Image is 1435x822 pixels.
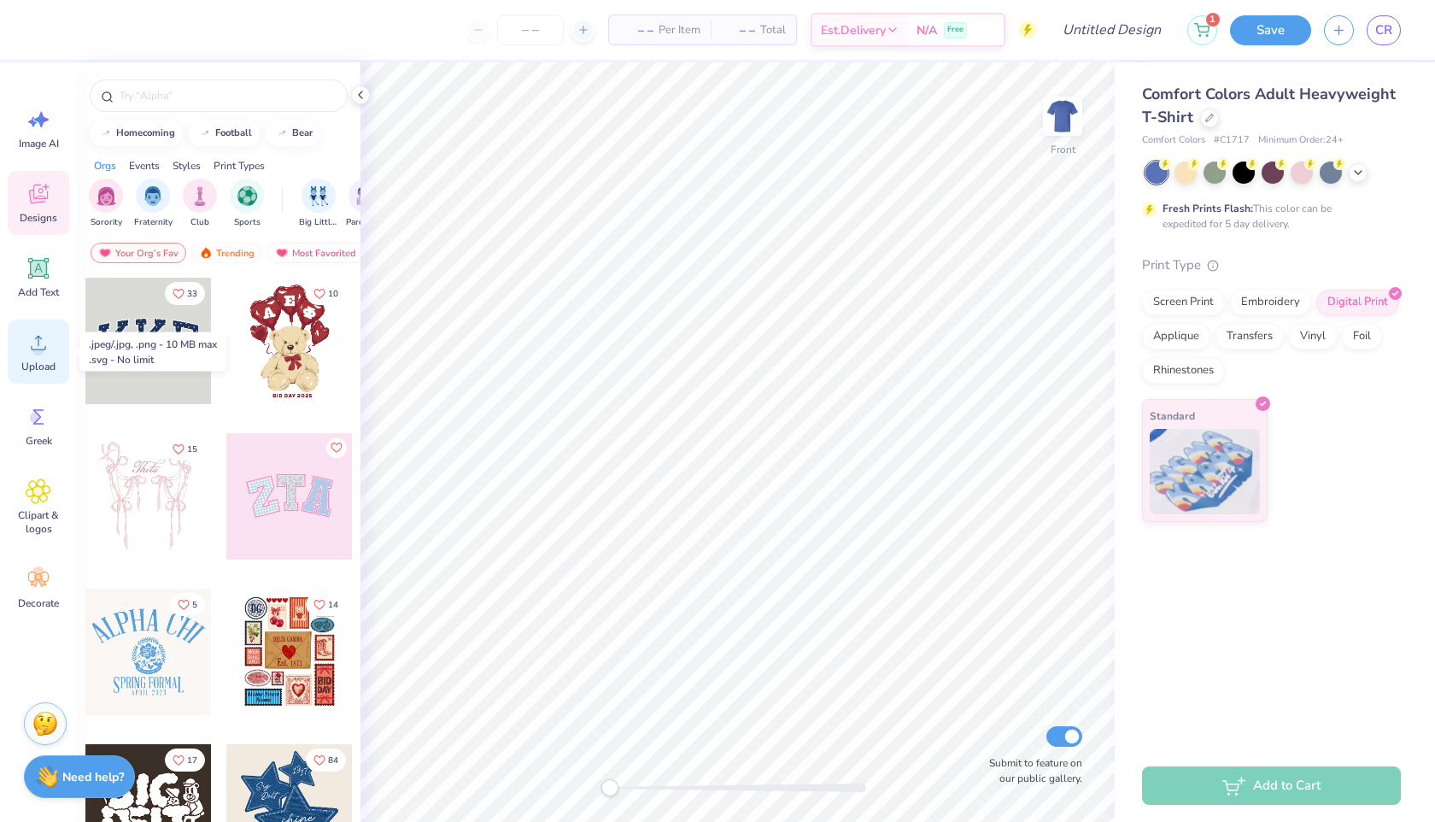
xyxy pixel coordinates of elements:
span: – – [619,21,653,39]
span: Designs [20,211,57,225]
img: trend_line.gif [99,128,113,138]
img: most_fav.gif [275,247,289,259]
div: Orgs [94,158,116,173]
button: filter button [230,179,264,229]
img: Sorority Image [97,186,116,206]
div: Most Favorited [267,243,364,263]
img: most_fav.gif [98,247,112,259]
div: Styles [173,158,201,173]
div: .jpeg/.jpg, .png - 10 MB max [89,337,217,352]
img: Parent's Weekend Image [356,186,376,206]
div: Embroidery [1230,290,1311,315]
img: trend_line.gif [198,128,212,138]
div: Events [129,158,160,173]
img: Big Little Reveal Image [309,186,328,206]
span: # C1717 [1214,133,1250,148]
div: filter for Parent's Weekend [346,179,385,229]
span: Add Text [18,285,59,299]
button: Like [165,282,205,305]
button: Like [326,437,347,458]
button: bear [266,120,320,146]
div: Transfers [1215,324,1284,349]
div: Trending [191,243,262,263]
span: N/A [917,21,937,39]
div: homecoming [116,128,175,138]
span: Upload [21,360,56,373]
span: – – [721,21,755,39]
img: trend_line.gif [275,128,289,138]
span: Clipart & logos [10,508,67,536]
span: Total [760,21,786,39]
div: Applique [1142,324,1210,349]
span: Comfort Colors Adult Heavyweight T-Shirt [1142,84,1396,127]
button: filter button [89,179,123,229]
span: Minimum Order: 24 + [1258,133,1344,148]
span: Comfort Colors [1142,133,1205,148]
button: homecoming [90,120,183,146]
span: Image AI [19,137,59,150]
img: Standard [1150,429,1260,514]
div: Vinyl [1289,324,1337,349]
input: Try "Alpha" [118,87,337,104]
img: Fraternity Image [143,186,162,206]
span: 5 [192,601,197,609]
span: Standard [1150,407,1195,425]
div: Rhinestones [1142,358,1225,384]
span: Fraternity [134,216,173,229]
button: Save [1230,15,1311,45]
div: Front [1051,142,1075,157]
div: This color can be expedited for 5 day delivery. [1163,201,1373,232]
span: CR [1375,21,1392,40]
span: 84 [328,756,338,765]
strong: Need help? [62,769,124,785]
img: trending.gif [199,247,213,259]
button: filter button [346,179,385,229]
div: filter for Sports [230,179,264,229]
input: Untitled Design [1049,13,1174,47]
div: filter for Fraternity [134,179,173,229]
input: – – [497,15,564,45]
div: Your Org's Fav [91,243,186,263]
img: Club Image [190,186,209,206]
span: 17 [187,756,197,765]
span: Big Little Reveal [299,216,338,229]
div: Print Types [214,158,265,173]
div: Foil [1342,324,1382,349]
button: 1 [1187,15,1217,45]
button: Like [165,749,205,772]
div: Screen Print [1142,290,1225,315]
button: Like [306,749,346,772]
span: Per Item [659,21,700,39]
div: bear [292,128,313,138]
span: 14 [328,601,338,609]
strong: Fresh Prints Flash: [1163,202,1253,215]
button: Like [165,437,205,461]
button: filter button [183,179,217,229]
div: filter for Sorority [89,179,123,229]
span: 15 [187,445,197,454]
div: Accessibility label [601,779,618,796]
button: Like [306,282,346,305]
span: Sports [234,216,261,229]
span: Decorate [18,596,59,610]
span: Parent's Weekend [346,216,385,229]
span: 33 [187,290,197,298]
div: football [215,128,252,138]
button: filter button [299,179,338,229]
span: Free [947,24,963,36]
div: filter for Club [183,179,217,229]
span: Club [190,216,209,229]
span: Est. Delivery [821,21,886,39]
img: Front [1045,99,1080,133]
span: 10 [328,290,338,298]
span: Sorority [91,216,122,229]
button: filter button [134,179,173,229]
span: 1 [1206,13,1220,26]
button: Like [306,593,346,616]
label: Submit to feature on our public gallery. [980,755,1082,786]
div: Print Type [1142,255,1401,275]
a: CR [1367,15,1401,45]
button: football [189,120,260,146]
button: Like [170,593,205,616]
span: Greek [26,434,52,448]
